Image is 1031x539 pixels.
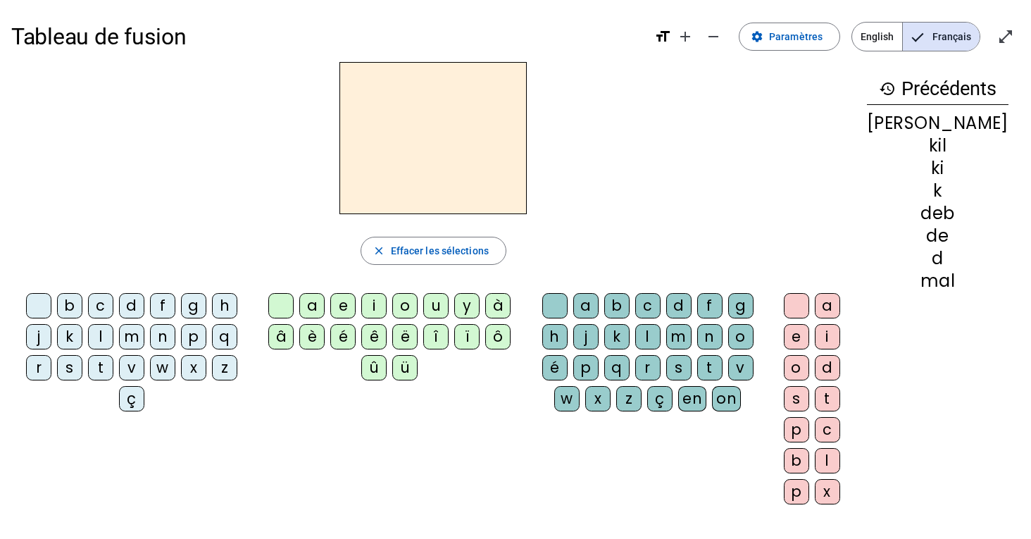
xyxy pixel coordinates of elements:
div: d [867,250,1008,267]
button: Paramètres [739,23,840,51]
div: j [26,324,51,349]
div: m [119,324,144,349]
div: x [181,355,206,380]
span: Effacer les sélections [391,242,489,259]
div: kil [867,137,1008,154]
div: d [666,293,692,318]
div: d [119,293,144,318]
div: p [784,417,809,442]
div: k [57,324,82,349]
div: h [542,324,568,349]
div: g [728,293,754,318]
button: Diminuer la taille de la police [699,23,727,51]
div: s [666,355,692,380]
div: ï [454,324,480,349]
div: b [57,293,82,318]
div: i [361,293,387,318]
mat-icon: add [677,28,694,45]
div: k [604,324,630,349]
div: ô [485,324,511,349]
div: l [635,324,661,349]
div: o [728,324,754,349]
div: r [635,355,661,380]
div: e [330,293,356,318]
div: i [815,324,840,349]
div: p [784,479,809,504]
div: ë [392,324,418,349]
div: j [573,324,599,349]
button: Entrer en plein écran [992,23,1020,51]
div: p [573,355,599,380]
div: z [616,386,642,411]
div: p [181,324,206,349]
button: Effacer les sélections [361,237,506,265]
div: a [573,293,599,318]
div: â [268,324,294,349]
div: î [423,324,449,349]
mat-icon: settings [751,30,763,43]
div: ü [392,355,418,380]
div: v [119,355,144,380]
div: ç [647,386,673,411]
div: w [150,355,175,380]
div: z [212,355,237,380]
div: é [542,355,568,380]
div: t [697,355,723,380]
div: m [666,324,692,349]
div: q [212,324,237,349]
div: d [815,355,840,380]
div: x [585,386,611,411]
div: y [454,293,480,318]
h1: Tableau de fusion [11,14,643,59]
mat-icon: open_in_full [997,28,1014,45]
span: Français [903,23,980,51]
div: é [330,324,356,349]
div: q [604,355,630,380]
div: ç [119,386,144,411]
mat-icon: remove [705,28,722,45]
div: à [485,293,511,318]
div: deb [867,205,1008,222]
div: s [784,386,809,411]
div: r [26,355,51,380]
div: f [697,293,723,318]
div: b [784,448,809,473]
div: n [697,324,723,349]
div: o [392,293,418,318]
div: h [212,293,237,318]
button: Augmenter la taille de la police [671,23,699,51]
div: c [88,293,113,318]
div: on [712,386,741,411]
div: ê [361,324,387,349]
div: s [57,355,82,380]
div: f [150,293,175,318]
div: c [815,417,840,442]
div: c [635,293,661,318]
div: mal [867,273,1008,290]
div: a [299,293,325,318]
div: a [815,293,840,318]
div: de [867,228,1008,244]
mat-icon: close [373,244,385,257]
span: English [852,23,902,51]
div: g [181,293,206,318]
div: n [150,324,175,349]
div: t [88,355,113,380]
div: v [728,355,754,380]
div: ki [867,160,1008,177]
div: u [423,293,449,318]
div: o [784,355,809,380]
div: x [815,479,840,504]
div: t [815,386,840,411]
mat-button-toggle-group: Language selection [851,22,980,51]
div: k [867,182,1008,199]
div: û [361,355,387,380]
div: w [554,386,580,411]
mat-icon: history [879,80,896,97]
span: Paramètres [769,28,823,45]
div: l [88,324,113,349]
div: en [678,386,706,411]
div: b [604,293,630,318]
div: [PERSON_NAME] [867,115,1008,132]
mat-icon: format_size [654,28,671,45]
